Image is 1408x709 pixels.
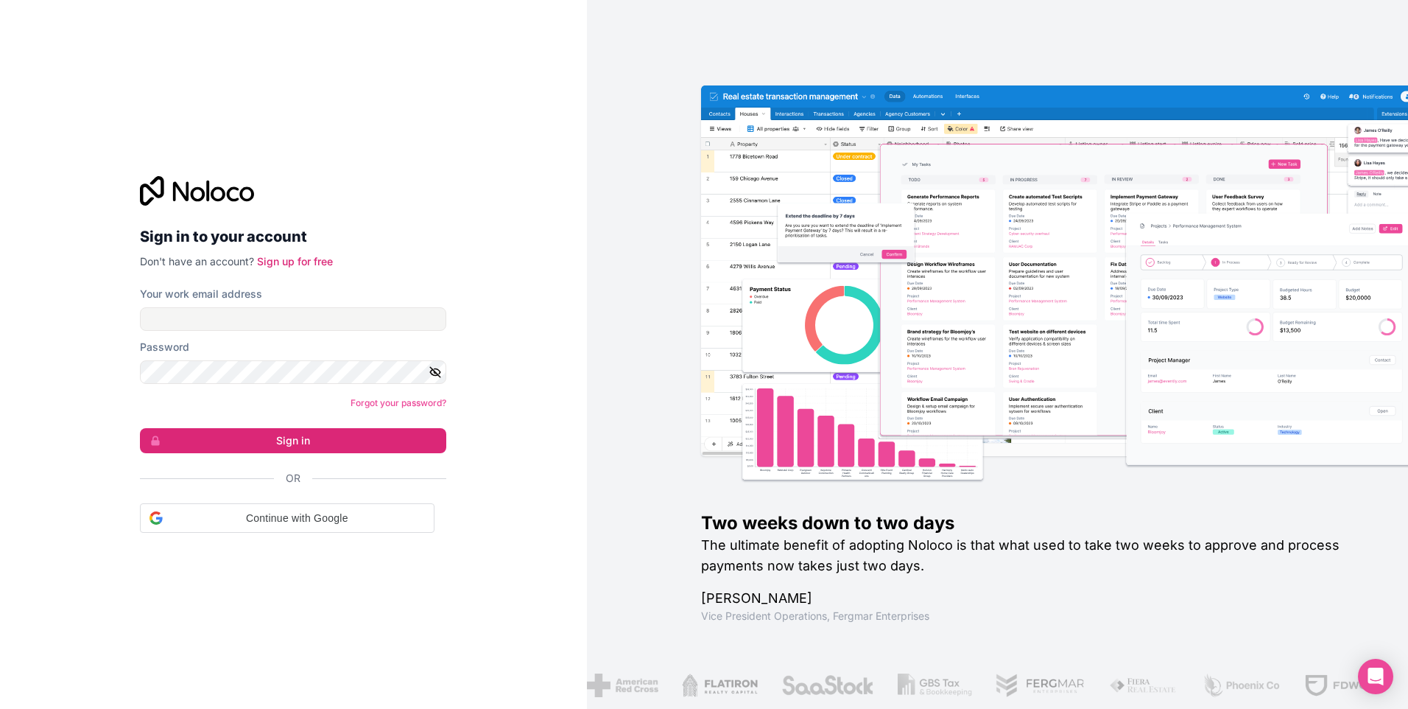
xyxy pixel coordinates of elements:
[681,674,758,697] img: /assets/flatiron-C8eUkumj.png
[781,674,874,697] img: /assets/saastock-C6Zbiodz.png
[996,674,1085,697] img: /assets/fergmar-CudnrXN5.png
[1109,674,1178,697] img: /assets/fiera-fwj2N5v4.png
[701,511,1361,535] h1: Two weeks down to two days
[140,307,446,331] input: Email address
[169,511,425,526] span: Continue with Google
[586,674,658,697] img: /assets/american-red-cross-BAupjrZR.png
[701,588,1361,609] h1: [PERSON_NAME]
[140,223,446,250] h2: Sign in to your account
[140,360,446,384] input: Password
[897,674,972,697] img: /assets/gbstax-C-GtDUiK.png
[1304,674,1390,697] img: /assets/fdworks-Bi04fVtw.png
[701,535,1361,576] h2: The ultimate benefit of adopting Noloco is that what used to take two weeks to approve and proces...
[351,397,446,408] a: Forgot your password?
[701,609,1361,624] h1: Vice President Operations , Fergmar Enterprises
[140,287,262,301] label: Your work email address
[257,255,333,268] a: Sign up for free
[286,471,300,486] span: Or
[1358,659,1393,694] div: Open Intercom Messenger
[140,503,434,533] div: Continue with Google
[140,428,446,453] button: Sign in
[140,340,189,354] label: Password
[140,255,254,268] span: Don't have an account?
[1201,674,1281,697] img: /assets/phoenix-BREaitsQ.png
